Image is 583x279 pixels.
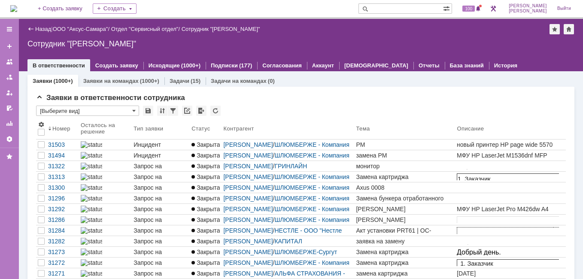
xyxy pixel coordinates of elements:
a: 31273 [46,247,79,257]
div: Добавить в избранное [550,24,560,34]
a: Axus 0008 [354,182,455,193]
img: statusbar-100 (1).png [81,227,102,234]
span: 1.7. Состояние гарантии [1,73,74,80]
div: Новая [15,12,36,20]
div: 31494 [48,152,77,159]
th: Тема [354,119,455,139]
div: Запрос на обслуживание [134,270,188,277]
a: statusbar-100 (1).png [79,172,132,182]
div: 31282 [48,238,77,245]
div: Запрос на обслуживание [134,227,188,234]
a: [PERSON_NAME] [223,195,273,202]
a: Запрос на обслуживание [132,193,190,203]
span: 1. Заказчик [3,7,36,14]
span: 100 [462,6,475,12]
div: Статус [191,125,210,132]
strong: 1.1. Организация [0,39,39,52]
div: 31272 [48,259,77,266]
span: Закрыта [191,184,220,191]
a: ШЛЮМБЕРЖЕ - Компания "Шлюмберже Лоджелко, Инк" [223,259,351,273]
td: (фамилия, имя, отчество пользователя, инициирующего заявку) [46,64,112,98]
div: В работе [121,12,152,20]
div: Инцидент [134,152,188,159]
span: Закрыта [191,270,220,277]
a: statusbar-25 (1).png [79,236,132,246]
div: [PERSON_NAME] [356,206,453,212]
span: 89630122675 [53,56,92,63]
a: Исходящие [149,62,180,69]
span: Закрыта [191,152,220,159]
div: Инцидент [134,141,188,148]
td: [PERSON_NAME] Бузулук, [STREET_ADDRESS], база [GEOGRAPHIC_DATA] [46,28,112,63]
a: [PERSON_NAME] [223,227,273,234]
div: Сохранить вид [143,106,153,116]
a: Закрыта [190,268,222,279]
a: Инцидент [132,150,190,161]
span: 1. Заказчик [1,2,34,9]
div: Экспорт списка [196,106,206,116]
td: по телефону [46,63,112,70]
a: Инцидент [132,139,190,150]
span: 1.2. Заявитель [3,58,33,73]
div: Запрос на обслуживание [134,173,188,180]
a: ГРИНЛАЙН [274,163,307,170]
a: statusbar-100 (1).png [79,258,132,268]
span: 1.1. Организация [3,9,41,24]
span: 1.2. Заявитель [3,27,31,41]
a: Перейти в интерфейс администратора [488,3,498,14]
strong: 1.2. Заявитель [0,70,34,84]
span: 9 [100,47,104,54]
span: 1.6. Серийный № оборудования [1,63,97,70]
a: Закрыта [190,215,222,225]
div: Запрос на обслуживание [134,238,188,245]
a: 31503 [46,139,79,150]
div: Сортировка... [157,106,167,116]
div: 31300 [48,184,77,191]
a: [PERSON_NAME] [223,173,273,180]
a: Закрыта [190,236,222,246]
a: Назад [35,26,51,32]
a: 31292 [46,204,79,214]
a: Заявки в моей ответственности [3,70,16,84]
span: АКТ УСТАНОВКИ КАРТРИДЖА [47,6,150,14]
a: Закрыта [190,247,222,257]
a: Замена бункера отработанного тонера Шлюмберже [354,193,455,203]
a: 31284 [46,225,79,236]
div: Создать [93,3,137,14]
span: 1.3. Контактный телефон заявителя [3,43,38,74]
a: [PERSON_NAME] [223,270,273,277]
span: Закрыта [191,163,220,170]
span: A [45,29,50,36]
span: Закрыта [191,173,220,180]
div: Замена картриджа (INC003784615) [PERSON_NAME] [356,173,453,180]
a: [PERSON_NAME] [223,141,273,148]
span: 7855 [34,39,47,45]
a: [PERSON_NAME] [223,163,273,170]
img: statusbar-100 (1).png [81,249,102,255]
a: Запрос на обслуживание [132,236,190,246]
a: Создать заявку [95,62,138,69]
a: Согласования [262,62,302,69]
td: по телефону [46,49,112,57]
a: [DEMOGRAPHIC_DATA] [344,62,408,69]
a: Отчеты [3,117,16,130]
a: Запрос на обслуживание [132,247,190,257]
strong: Заказчик [0,14,27,21]
div: Замена картриджа [356,249,453,255]
span: Закрыта [191,249,220,255]
a: 31494 [46,150,79,161]
a: Закрыта [190,150,222,161]
span: [PERSON_NAME] [77,30,129,37]
span: Закрыта [191,206,220,212]
a: ШЛЮМБЕРЖЕ - Компания "Шлюмберже Лоджелко, Инк" [223,195,351,209]
span: 1.1. Организация [3,10,38,24]
td: (фамилия, имя, отчество пользователя, инициирующего заявку) [46,70,112,105]
span: 425 [26,29,36,36]
th: Осталось на решение [79,119,132,139]
a: statusbar-100 (1).png [79,204,132,214]
a: Замена картриджа (INC003856942) [PERSON_NAME] [354,258,455,268]
span: 1.1. Организация [1,12,51,19]
div: 31322 [48,163,77,170]
a: В ответственности [33,62,85,69]
a: Закрыта [190,172,222,182]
